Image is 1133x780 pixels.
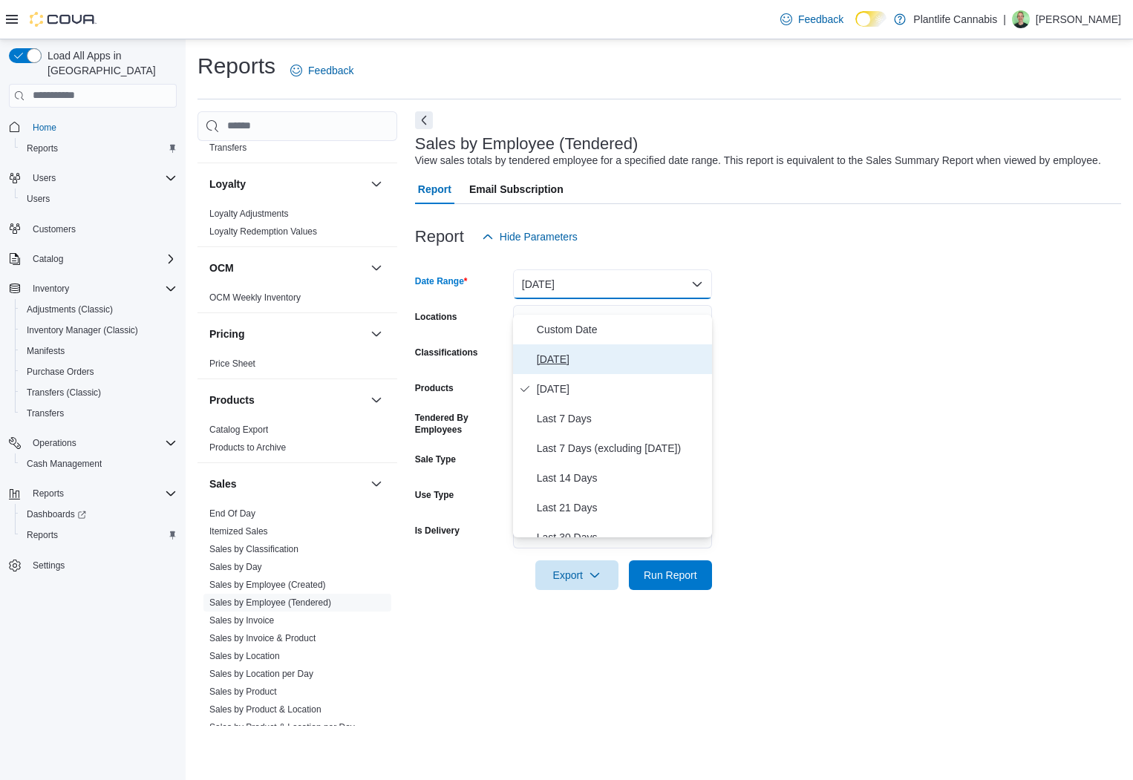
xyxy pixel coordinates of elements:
button: Customers [3,218,183,240]
span: Inventory [33,283,69,295]
span: Inventory Manager (Classic) [27,324,138,336]
div: Select listbox [513,315,712,537]
span: Transfers [21,404,177,422]
a: Products to Archive [209,442,286,453]
span: Inventory Manager (Classic) [21,321,177,339]
a: Cash Management [21,455,108,473]
button: Hide Parameters [476,222,584,252]
span: Feedback [308,63,353,78]
a: Users [21,190,56,208]
a: Sales by Invoice [209,615,274,626]
div: OCM [197,289,397,312]
a: Dashboards [21,505,92,523]
span: Users [27,169,177,187]
span: Reports [27,142,58,154]
a: Adjustments (Classic) [21,301,119,318]
button: Catalog [3,249,183,269]
span: Report [418,174,451,204]
span: Itemized Sales [209,525,268,537]
h3: OCM [209,260,234,275]
span: End Of Day [209,508,255,520]
span: Last 30 Days [537,528,706,546]
span: Last 14 Days [537,469,706,487]
button: Loyalty [368,175,385,193]
span: Manifests [21,342,177,360]
a: Home [27,119,62,137]
span: Transfers [27,407,64,419]
span: Load All Apps in [GEOGRAPHIC_DATA] [42,48,177,78]
a: Transfers (Classic) [21,384,107,402]
p: [PERSON_NAME] [1036,10,1121,28]
a: Catalog Export [209,425,268,435]
span: Reports [27,485,177,502]
span: Users [21,190,177,208]
span: Sales by Classification [209,543,298,555]
span: Settings [33,560,65,571]
a: Sales by Invoice & Product [209,633,316,643]
span: Reports [33,488,64,499]
span: Cash Management [27,458,102,470]
a: Price Sheet [209,358,255,369]
a: Transfers [209,142,246,153]
span: [DATE] [537,380,706,398]
nav: Complex example [9,111,177,615]
span: Home [27,118,177,137]
button: Reports [15,525,183,545]
a: Itemized Sales [209,526,268,537]
a: Sales by Employee (Tendered) [209,597,331,608]
div: Products [197,421,397,462]
span: Manifests [27,345,65,357]
a: Purchase Orders [21,363,100,381]
span: OCM Weekly Inventory [209,292,301,304]
button: Next [415,111,433,129]
label: Tendered By Employees [415,412,507,436]
button: Operations [27,434,82,452]
span: Export [544,560,610,590]
span: Transfers (Classic) [27,387,101,399]
a: Sales by Location per Day [209,669,313,679]
a: Reports [21,140,64,157]
span: Users [27,193,50,205]
span: Catalog [27,250,177,268]
a: Manifests [21,342,71,360]
a: Sales by Classification [209,544,298,554]
button: Loyalty [209,177,365,191]
span: Transfers [209,142,246,154]
button: Manifests [15,341,183,361]
h3: Loyalty [209,177,246,191]
button: Adjustments (Classic) [15,299,183,320]
button: Operations [3,433,183,453]
span: Users [33,172,56,184]
span: Sales by Product & Location per Day [209,721,355,733]
h3: Sales [209,476,237,491]
span: Home [33,122,56,134]
button: Users [15,189,183,209]
input: Dark Mode [855,11,887,27]
h1: Reports [197,51,275,81]
button: Export [535,560,618,590]
span: Sales by Product & Location [209,704,321,715]
img: Cova [30,12,97,27]
button: Reports [3,483,183,504]
span: Settings [27,556,177,574]
span: Loyalty Redemption Values [209,226,317,237]
span: Last 21 Days [537,499,706,517]
span: Sales by Employee (Tendered) [209,597,331,609]
button: Transfers [15,403,183,424]
a: Loyalty Adjustments [209,209,289,219]
a: Dashboards [15,504,183,525]
button: Sales [368,475,385,493]
span: Purchase Orders [21,363,177,381]
button: Settings [3,554,183,576]
a: End Of Day [209,508,255,519]
span: Transfers (Classic) [21,384,177,402]
button: Products [368,391,385,409]
span: Adjustments (Classic) [21,301,177,318]
button: Pricing [368,325,385,343]
span: Email Subscription [469,174,564,204]
a: Sales by Product & Location per Day [209,722,355,733]
button: Products [209,393,365,407]
span: Hide Parameters [500,229,578,244]
a: Feedback [774,4,849,34]
button: Sales [209,476,365,491]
